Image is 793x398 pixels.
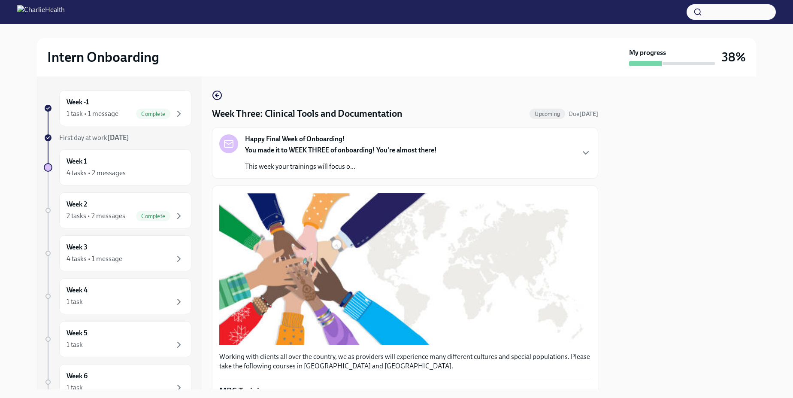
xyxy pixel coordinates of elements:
h6: Week 1 [67,157,87,166]
a: Week 51 task [44,321,191,357]
div: 4 tasks • 1 message [67,254,122,264]
img: CharlieHealth [17,5,65,19]
span: First day at work [59,134,129,142]
strong: Happy Final Week of Onboarding! [245,134,345,144]
p: MBC Training [219,385,591,396]
button: Zoom image [219,193,591,345]
div: 1 task • 1 message [67,109,118,118]
span: Complete [136,111,170,117]
p: Working with clients all over the country, we as providers will experience many different culture... [219,352,591,371]
h6: Week 4 [67,286,88,295]
a: Week -11 task • 1 messageComplete [44,90,191,126]
span: Due [569,110,598,118]
div: 1 task [67,383,83,392]
h2: Intern Onboarding [47,49,159,66]
h4: Week Three: Clinical Tools and Documentation [212,107,403,120]
strong: My progress [629,48,666,58]
div: 1 task [67,340,83,349]
a: Week 34 tasks • 1 message [44,235,191,271]
span: September 23rd, 2025 08:00 [569,110,598,118]
a: Week 14 tasks • 2 messages [44,149,191,185]
div: 2 tasks • 2 messages [67,211,125,221]
a: Week 22 tasks • 2 messagesComplete [44,192,191,228]
a: Week 41 task [44,278,191,314]
span: Upcoming [530,111,565,117]
h6: Week 2 [67,200,87,209]
strong: You made it to WEEK THREE of onboarding! You're almost there! [245,146,437,154]
div: 4 tasks • 2 messages [67,168,126,178]
h6: Week 3 [67,243,88,252]
h3: 38% [722,49,746,65]
span: Complete [136,213,170,219]
div: 1 task [67,297,83,307]
h6: Week 6 [67,371,88,381]
strong: [DATE] [579,110,598,118]
h6: Week 5 [67,328,88,338]
a: First day at work[DATE] [44,133,191,143]
strong: [DATE] [107,134,129,142]
p: This week your trainings will focus o... [245,162,437,171]
h6: Week -1 [67,97,89,107]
